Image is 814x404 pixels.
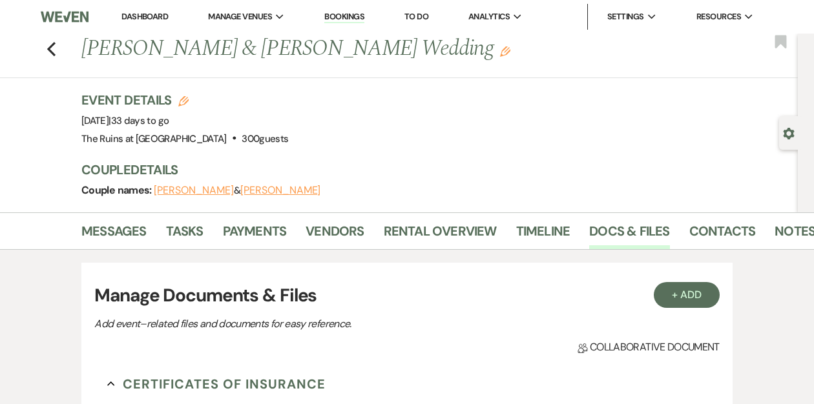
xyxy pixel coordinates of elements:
[81,34,649,65] h1: [PERSON_NAME] & [PERSON_NAME] Wedding
[166,221,203,249] a: Tasks
[654,282,720,308] button: + Add
[81,221,147,249] a: Messages
[696,10,741,23] span: Resources
[578,339,720,355] span: Collaborative document
[81,114,169,127] span: [DATE]
[94,316,547,332] p: Add event–related files and documents for easy reference.
[94,282,720,309] h3: Manage Documents & Files
[324,11,364,23] a: Bookings
[107,374,326,394] button: Certificates of Insurance
[404,11,428,22] a: To Do
[81,132,227,145] span: The Ruins at [GEOGRAPHIC_DATA]
[689,221,756,249] a: Contacts
[111,114,169,127] span: 33 days to go
[783,126,795,139] button: Open lead details
[223,221,287,249] a: Payments
[208,10,272,23] span: Manage Venues
[81,91,288,109] h3: Event Details
[154,185,234,196] button: [PERSON_NAME]
[468,10,510,23] span: Analytics
[81,183,154,197] span: Couple names:
[516,221,570,249] a: Timeline
[109,114,169,127] span: |
[154,184,320,197] span: &
[121,11,168,22] a: Dashboard
[306,221,364,249] a: Vendors
[500,45,510,57] button: Edit
[607,10,644,23] span: Settings
[41,3,89,30] img: Weven Logo
[589,221,669,249] a: Docs & Files
[384,221,497,249] a: Rental Overview
[240,185,320,196] button: [PERSON_NAME]
[81,161,785,179] h3: Couple Details
[242,132,288,145] span: 300 guests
